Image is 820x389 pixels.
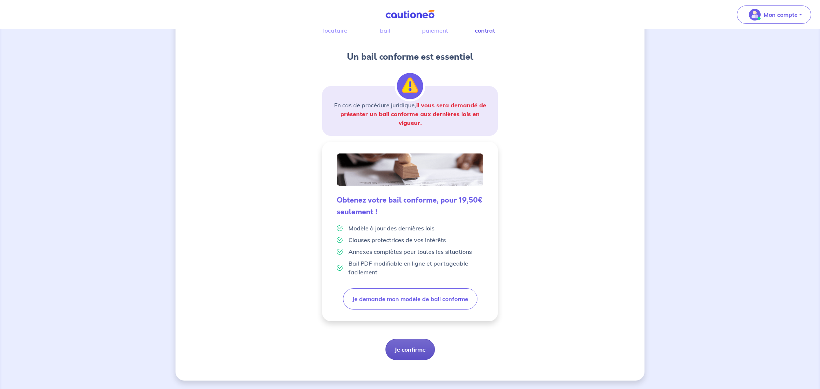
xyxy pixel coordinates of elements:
strong: il vous sera demandé de présenter un bail conforme aux dernières lois en vigueur. [340,101,486,126]
h5: Obtenez votre bail conforme, pour 19,50€ seulement ! [337,194,483,218]
img: valid-lease.png [337,153,483,186]
p: Modèle à jour des dernières lois [348,224,435,233]
label: Informations bail [378,19,392,33]
img: illu_alert.svg [397,73,423,99]
p: Bail PDF modifiable en ligne et partageable facilement [348,259,483,277]
img: Cautioneo [383,10,437,19]
button: Je demande mon modèle de bail conforme [343,288,477,310]
h4: Un bail conforme est essentiel [322,51,498,63]
button: Je confirme [385,339,435,360]
label: Informations locataire [328,19,343,33]
button: illu_account_valid_menu.svgMon compte [737,5,811,24]
p: En cas de procédure juridique, [331,101,489,127]
p: Mon compte [764,10,798,19]
p: Annexes complètes pour toutes les situations [348,247,472,256]
label: Informations paiement [428,19,442,33]
img: illu_account_valid_menu.svg [749,9,761,21]
label: Signature contrat [477,19,492,33]
p: Clauses protectrices de vos intérêts [348,236,446,244]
